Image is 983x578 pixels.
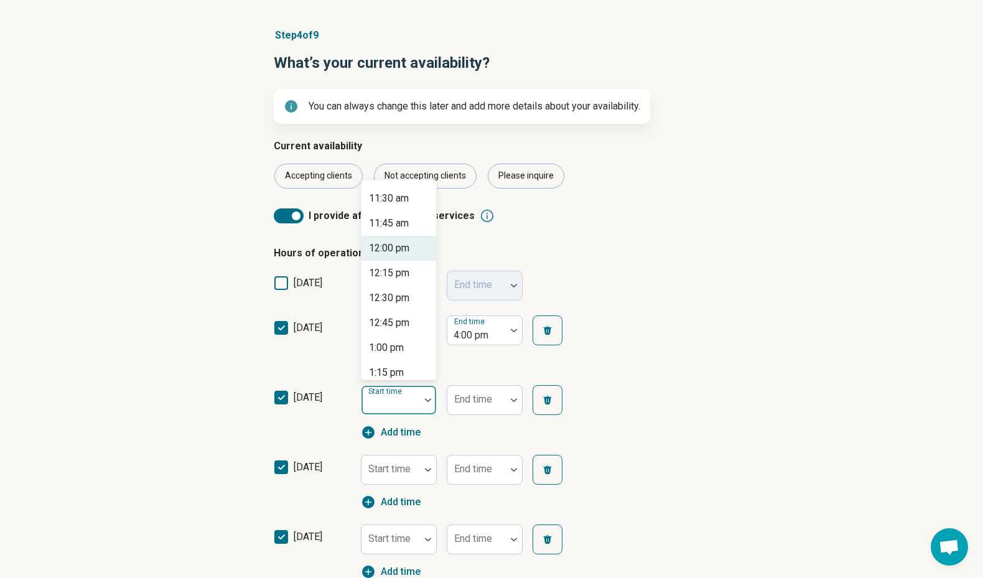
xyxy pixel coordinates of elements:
label: Start time [368,387,404,396]
div: Please inquire [488,164,564,189]
span: I provide after-hour crisis services [309,208,475,223]
span: Add time [381,495,421,510]
div: Open chat [931,528,968,566]
span: [DATE] [294,391,322,403]
div: 12:30 pm [369,291,409,305]
button: Add time [361,425,421,440]
span: Add time [381,425,421,440]
div: 12:00 pm [369,241,409,256]
span: [DATE] [294,461,322,473]
button: Add time [361,495,421,510]
h1: What’s your current availability? [274,53,709,74]
div: Not accepting clients [374,164,477,189]
p: Hours of operation [274,246,410,261]
span: [DATE] [294,322,322,333]
div: 12:15 pm [369,266,409,281]
div: 11:30 am [369,191,409,206]
p: Current availability [274,139,709,154]
div: 12:45 pm [369,315,409,330]
label: Start time [368,533,411,544]
div: 11:45 am [369,216,409,231]
p: Step 4 of 9 [274,28,709,43]
label: End time [454,317,487,326]
div: Accepting clients [274,164,363,189]
div: 1:00 pm [369,340,404,355]
label: End time [454,393,492,405]
div: 1:15 pm [369,365,404,380]
label: End time [454,463,492,475]
p: You can always change this later and add more details about your availability. [309,99,640,114]
label: Start time [368,463,411,475]
span: [DATE] [294,531,322,543]
label: End time [454,533,492,544]
span: [DATE] [294,277,322,289]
